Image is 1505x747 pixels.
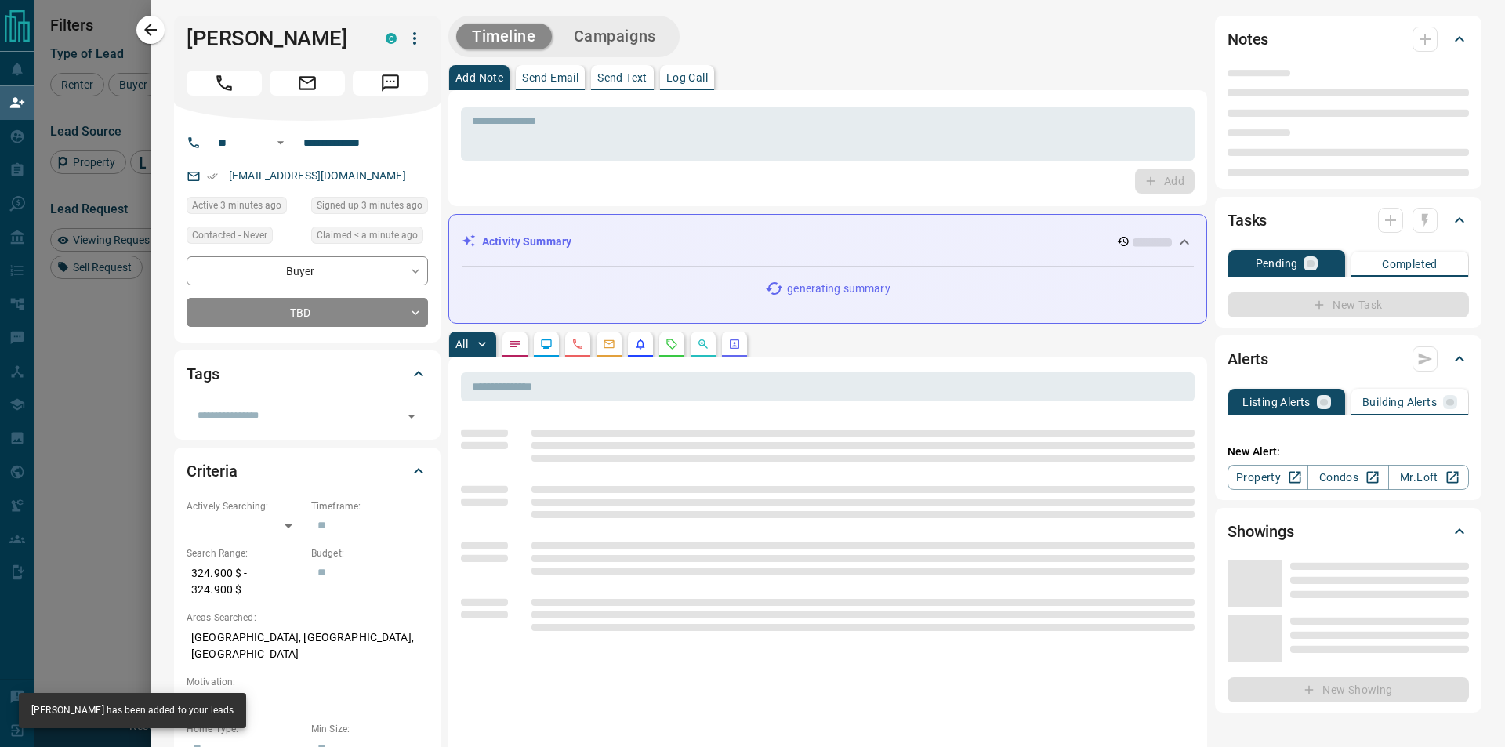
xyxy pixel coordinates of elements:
p: Timeframe: [311,499,428,513]
h2: Criteria [187,459,238,484]
p: Building Alerts [1362,397,1437,408]
div: Tags [187,355,428,393]
p: Areas Searched: [187,611,428,625]
h2: Showings [1228,519,1294,544]
span: Contacted - Never [192,227,267,243]
p: Send Text [597,72,647,83]
h2: Tags [187,361,219,386]
div: Alerts [1228,340,1469,378]
h2: Tasks [1228,208,1267,233]
svg: Requests [665,338,678,350]
a: Condos [1307,465,1388,490]
div: Mon Sep 15 2025 [311,227,428,248]
span: Call [187,71,262,96]
p: Listing Alerts [1242,397,1311,408]
p: Budget: [311,546,428,560]
p: Completed [1382,259,1438,270]
p: Actively Searching: [187,499,303,513]
button: Open [271,133,290,152]
p: Home Type: [187,722,303,736]
h2: Alerts [1228,346,1268,372]
svg: Email Verified [207,171,218,182]
button: Timeline [456,24,552,49]
span: Signed up 3 minutes ago [317,198,422,213]
p: generating summary [787,281,890,297]
svg: Listing Alerts [634,338,647,350]
p: Min Size: [311,722,428,736]
svg: Emails [603,338,615,350]
svg: Opportunities [697,338,709,350]
p: Add Note [455,72,503,83]
div: [PERSON_NAME] has been added to your leads [31,698,234,723]
p: Log Call [666,72,708,83]
svg: Calls [571,338,584,350]
p: 324.900 $ - 324.900 $ [187,560,303,603]
a: [EMAIL_ADDRESS][DOMAIN_NAME] [229,169,406,182]
svg: Notes [509,338,521,350]
div: condos.ca [386,33,397,44]
p: Motivation: [187,675,428,689]
p: Activity Summary [482,234,571,250]
div: TBD [187,298,428,327]
p: All [455,339,468,350]
p: [GEOGRAPHIC_DATA], [GEOGRAPHIC_DATA], [GEOGRAPHIC_DATA] [187,625,428,667]
div: Buyer [187,256,428,285]
svg: Lead Browsing Activity [540,338,553,350]
a: Mr.Loft [1388,465,1469,490]
h2: Notes [1228,27,1268,52]
span: Message [353,71,428,96]
div: Activity Summary [462,227,1194,256]
div: Criteria [187,452,428,490]
div: Notes [1228,20,1469,58]
svg: Agent Actions [728,338,741,350]
p: Send Email [522,72,578,83]
p: Search Range: [187,546,303,560]
p: Pending [1256,258,1298,269]
div: Showings [1228,513,1469,550]
button: Campaigns [558,24,672,49]
div: Mon Sep 15 2025 [311,197,428,219]
div: Tasks [1228,201,1469,239]
span: Email [270,71,345,96]
h1: [PERSON_NAME] [187,26,362,51]
span: Active 3 minutes ago [192,198,281,213]
button: Open [401,405,422,427]
p: New Alert: [1228,444,1469,460]
a: Property [1228,465,1308,490]
div: Mon Sep 15 2025 [187,197,303,219]
span: Claimed < a minute ago [317,227,418,243]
